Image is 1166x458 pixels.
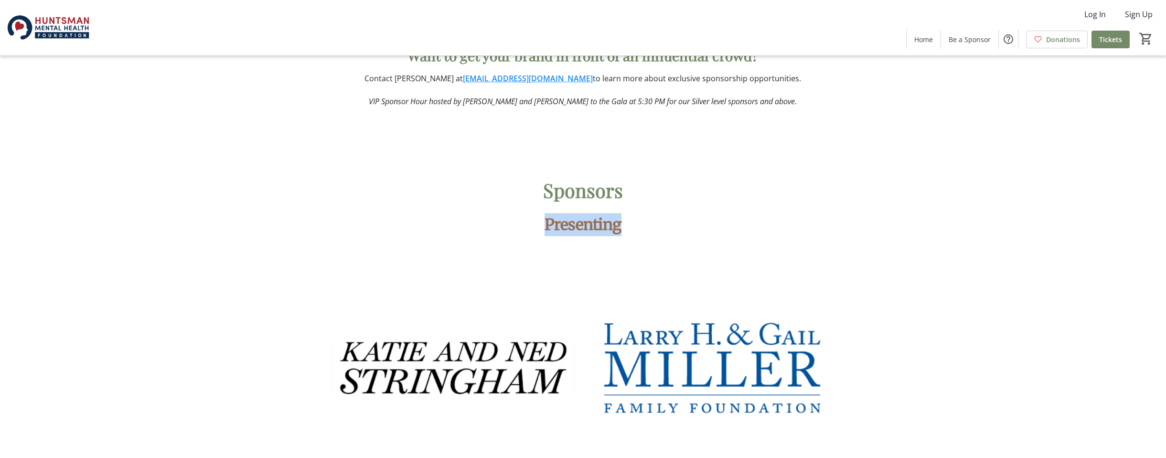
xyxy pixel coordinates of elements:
span: Donations [1046,34,1080,44]
button: Sign Up [1117,7,1160,22]
a: Donations [1026,31,1088,48]
button: Cart [1137,30,1155,47]
span: Log In [1084,9,1106,20]
span: Tickets [1099,34,1122,44]
a: Home [907,31,941,48]
p: Contact [PERSON_NAME] at to learn more about exclusive sponsorship opportunities. [200,73,966,84]
span: Sign Up [1125,9,1153,20]
a: Be a Sponsor [941,31,998,48]
span: Home [914,34,933,44]
span: Be a Sponsor [949,34,991,44]
em: VIP Sponsor Hour hosted by [PERSON_NAME] and [PERSON_NAME] to the Gala at 5:30 PM for our Silver ... [369,96,797,107]
a: Tickets [1091,31,1130,48]
a: [EMAIL_ADDRESS][DOMAIN_NAME] [463,73,593,84]
button: Help [999,30,1018,49]
span: Presenting [545,215,621,234]
button: Log In [1077,7,1113,22]
img: Huntsman Mental Health Foundation's Logo [6,4,91,52]
span: Sponsors [543,177,623,203]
